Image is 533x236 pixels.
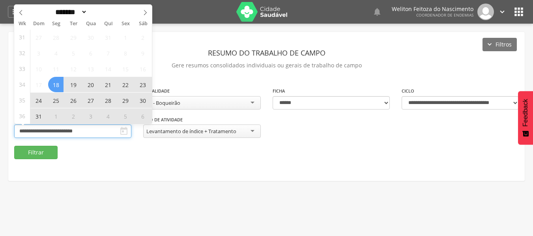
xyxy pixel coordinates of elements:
[372,7,382,17] i: 
[522,99,529,126] span: Feedback
[118,77,133,92] span: Agosto 22, 2025
[48,93,64,108] span: Agosto 25, 2025
[146,99,180,106] div: 25 - Boqueirão
[273,88,285,94] label: Ficha
[146,128,236,135] div: Levantamento de índice + Tratamento
[498,4,507,20] a: 
[118,45,133,61] span: Agosto 8, 2025
[117,21,135,26] span: Sex
[143,88,170,94] label: Localidade
[83,61,98,76] span: Agosto 13, 2025
[392,6,473,12] p: Weliton Feitoza do Nascimento
[135,108,150,124] span: Setembro 6, 2025
[512,6,525,18] i: 
[31,108,46,124] span: Agosto 31, 2025
[83,45,98,61] span: Agosto 6, 2025
[11,7,21,17] i: 
[483,38,517,51] button: Filtros
[83,108,98,124] span: Setembro 3, 2025
[53,8,88,16] select: Month
[83,30,98,45] span: Julho 30, 2025
[19,30,25,45] span: 31
[19,93,25,108] span: 35
[498,7,507,16] i: 
[47,21,65,26] span: Seg
[118,108,133,124] span: Setembro 5, 2025
[8,6,24,18] a: 
[100,61,116,76] span: Agosto 14, 2025
[19,61,25,76] span: 33
[48,45,64,61] span: Agosto 4, 2025
[87,8,113,16] input: Year
[65,21,82,26] span: Ter
[83,93,98,108] span: Agosto 27, 2025
[135,93,150,108] span: Agosto 30, 2025
[65,45,81,61] span: Agosto 5, 2025
[100,77,116,92] span: Agosto 21, 2025
[416,12,473,18] span: Coordenador de Endemias
[402,88,414,94] label: Ciclo
[82,21,99,26] span: Qua
[119,126,129,136] i: 
[118,93,133,108] span: Agosto 29, 2025
[65,61,81,76] span: Agosto 12, 2025
[14,18,30,29] span: Wk
[48,30,64,45] span: Julho 28, 2025
[65,30,81,45] span: Julho 29, 2025
[65,108,81,124] span: Setembro 2, 2025
[65,93,81,108] span: Agosto 26, 2025
[48,77,64,92] span: Agosto 18, 2025
[19,45,25,61] span: 32
[100,30,116,45] span: Julho 31, 2025
[135,77,150,92] span: Agosto 23, 2025
[100,93,116,108] span: Agosto 28, 2025
[19,108,25,124] span: 36
[14,146,58,159] button: Filtrar
[48,108,64,124] span: Setembro 1, 2025
[135,30,150,45] span: Agosto 2, 2025
[31,61,46,76] span: Agosto 10, 2025
[14,46,519,60] header: Resumo do Trabalho de Campo
[372,4,382,20] a: 
[135,61,150,76] span: Agosto 16, 2025
[65,77,81,92] span: Agosto 19, 2025
[30,21,47,26] span: Dom
[518,91,533,145] button: Feedback - Mostrar pesquisa
[48,61,64,76] span: Agosto 11, 2025
[100,108,116,124] span: Setembro 4, 2025
[83,77,98,92] span: Agosto 20, 2025
[19,77,25,92] span: 34
[31,93,46,108] span: Agosto 24, 2025
[31,30,46,45] span: Julho 27, 2025
[118,30,133,45] span: Agosto 1, 2025
[100,21,117,26] span: Qui
[31,45,46,61] span: Agosto 3, 2025
[118,61,133,76] span: Agosto 15, 2025
[14,60,519,71] p: Gere resumos consolidados individuais ou gerais de trabalho de campo
[135,45,150,61] span: Agosto 9, 2025
[31,77,46,92] span: Agosto 17, 2025
[135,21,152,26] span: Sáb
[100,45,116,61] span: Agosto 7, 2025
[143,117,183,123] label: Tipo de Atividade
